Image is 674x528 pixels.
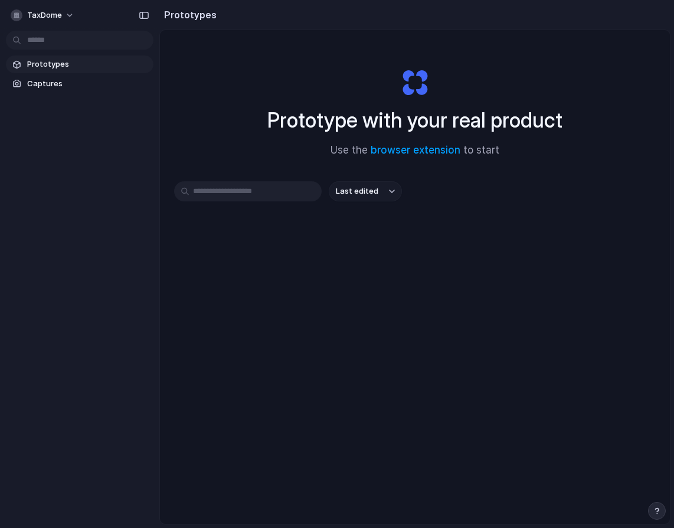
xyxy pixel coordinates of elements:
[331,143,499,158] span: Use the to start
[159,8,217,22] h2: Prototypes
[27,9,62,21] span: TaxDome
[371,144,460,156] a: browser extension
[6,75,153,93] a: Captures
[267,105,562,136] h1: Prototype with your real product
[6,56,153,73] a: Prototypes
[27,78,149,90] span: Captures
[27,58,149,70] span: Prototypes
[336,185,378,197] span: Last edited
[329,181,402,201] button: Last edited
[6,6,80,25] button: TaxDome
